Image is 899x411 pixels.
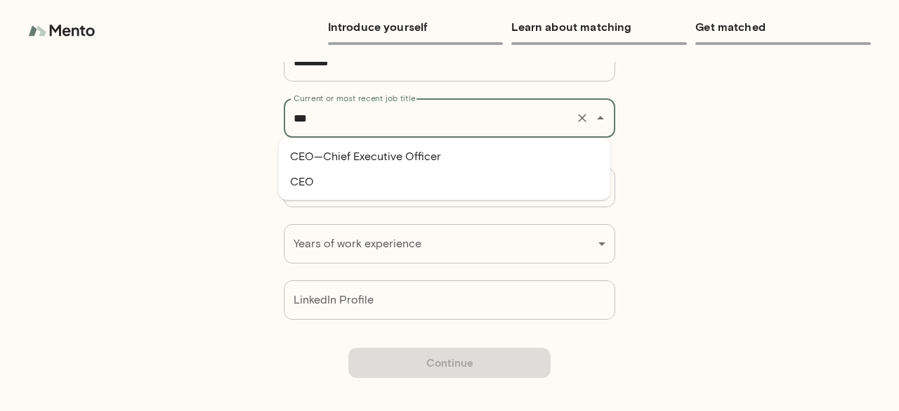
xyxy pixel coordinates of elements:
[591,108,610,128] button: Close
[511,17,687,37] h6: Learn about matching
[279,144,610,169] li: CEO—Chief Executive Officer
[279,169,610,195] li: CEO
[294,92,415,104] label: Current or most recent job title
[328,17,504,37] h6: Introduce yourself
[572,108,592,128] button: Clear
[695,17,871,37] h6: Get matched
[28,17,98,45] img: logo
